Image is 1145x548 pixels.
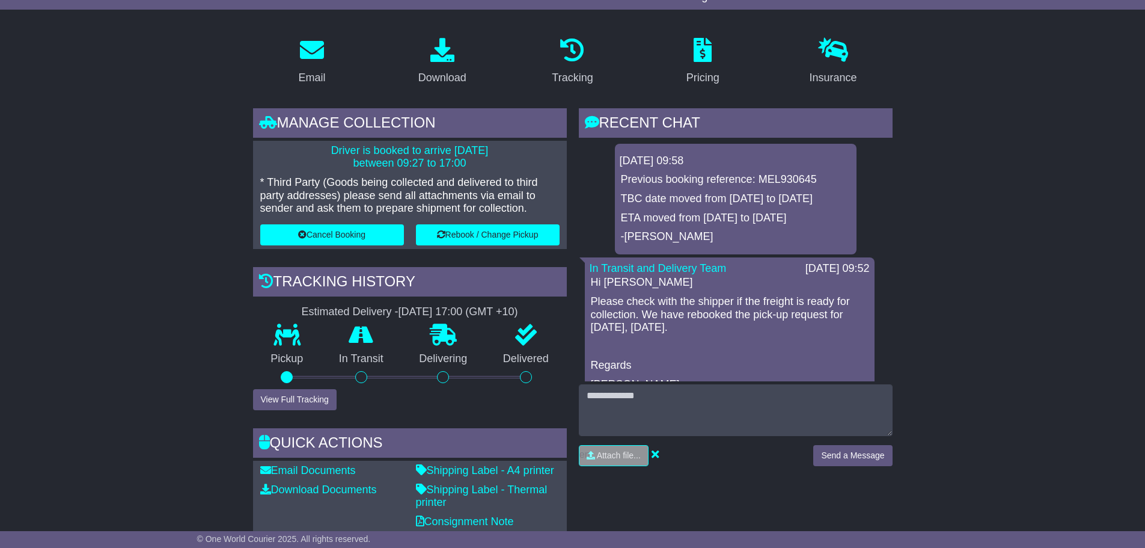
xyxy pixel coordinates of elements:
[260,484,377,496] a: Download Documents
[197,534,371,544] span: © One World Courier 2025. All rights reserved.
[621,192,850,206] p: TBC date moved from [DATE] to [DATE]
[591,276,869,289] p: Hi [PERSON_NAME]
[260,144,560,170] p: Driver is booked to arrive [DATE] between 09:27 to 17:00
[802,34,865,90] a: Insurance
[298,70,325,86] div: Email
[621,230,850,244] p: -[PERSON_NAME]
[398,306,518,319] div: [DATE] 17:00 (GMT +10)
[411,34,474,90] a: Download
[620,155,852,168] div: [DATE] 09:58
[591,359,869,372] p: Regards
[253,428,567,461] div: Quick Actions
[579,108,893,141] div: RECENT CHAT
[621,212,850,225] p: ETA moved from [DATE] to [DATE]
[591,378,869,392] p: [PERSON_NAME]
[416,464,554,476] a: Shipping Label - A4 printer
[805,262,870,276] div: [DATE] 09:52
[552,70,593,86] div: Tracking
[416,484,548,509] a: Shipping Label - Thermal printer
[290,34,333,90] a: Email
[260,224,404,245] button: Cancel Booking
[402,353,486,366] p: Delivering
[621,173,850,186] p: Previous booking reference: MEL930645
[253,353,322,366] p: Pickup
[418,70,466,86] div: Download
[321,353,402,366] p: In Transit
[253,389,337,410] button: View Full Tracking
[253,267,567,300] div: Tracking history
[260,176,560,215] p: * Third Party (Goods being collected and delivered to third party addresses) please send all atta...
[544,34,600,90] a: Tracking
[416,224,560,245] button: Rebook / Change Pickup
[679,34,727,90] a: Pricing
[686,70,719,86] div: Pricing
[485,353,567,366] p: Delivered
[810,70,857,86] div: Insurance
[591,295,869,334] p: Please check with the shipper if the freight is ready for collection. We have rebooked the pick-u...
[260,464,356,476] a: Email Documents
[253,108,567,141] div: Manage collection
[590,262,727,274] a: In Transit and Delivery Team
[813,445,892,466] button: Send a Message
[416,516,514,528] a: Consignment Note
[253,306,567,319] div: Estimated Delivery -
